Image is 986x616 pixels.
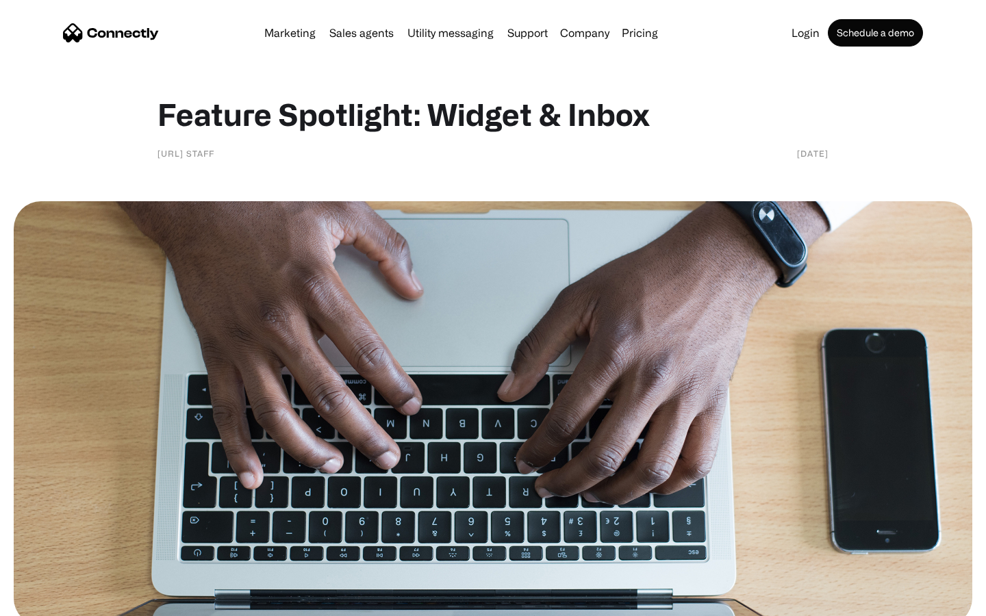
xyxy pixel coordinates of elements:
ul: Language list [27,592,82,611]
aside: Language selected: English [14,592,82,611]
a: Pricing [616,27,663,38]
a: Login [786,27,825,38]
a: Schedule a demo [828,19,923,47]
div: Company [560,23,609,42]
div: [DATE] [797,146,829,160]
a: Sales agents [324,27,399,38]
a: Utility messaging [402,27,499,38]
h1: Feature Spotlight: Widget & Inbox [157,96,829,133]
div: [URL] staff [157,146,214,160]
a: Marketing [259,27,321,38]
a: Support [502,27,553,38]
